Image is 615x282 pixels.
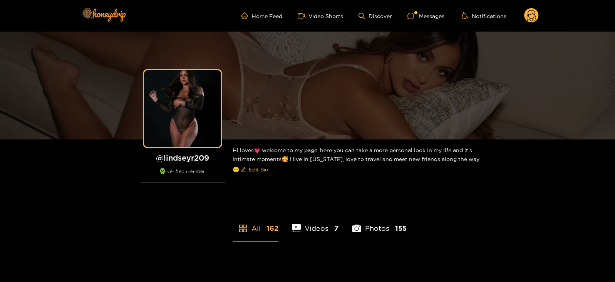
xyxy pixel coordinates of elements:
[407,12,444,20] div: Messages
[352,206,407,241] li: Photos
[233,139,483,182] div: Hi loves💗 welcome to my page, here you can take a more personal look in my life and it’s intimate...
[334,223,339,233] span: 7
[266,223,278,233] span: 162
[359,13,392,19] a: Discover
[241,12,282,19] a: Home Feed
[239,163,270,176] button: editEdit Bio
[298,12,343,19] a: Video Shorts
[395,223,407,233] span: 155
[298,12,308,19] span: video-camera
[292,206,339,241] li: Videos
[238,224,248,233] span: appstore
[241,12,252,19] span: home
[249,166,268,173] span: Edit Bio
[460,12,509,20] button: Notifications
[233,206,278,241] li: All
[140,168,225,183] div: verified member
[140,153,225,163] h1: @ lindseyr209
[241,167,246,173] span: edit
